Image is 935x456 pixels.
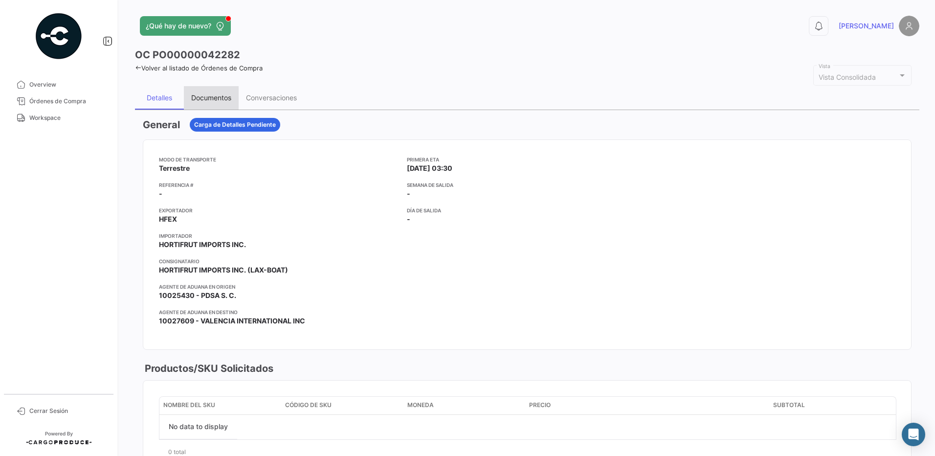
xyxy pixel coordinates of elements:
span: Subtotal [773,401,805,410]
h3: General [143,118,180,132]
span: - [407,189,410,199]
mat-select-trigger: Vista Consolidada [819,73,876,81]
span: Workspace [29,114,106,122]
span: Carga de Detalles Pendiente [194,120,276,129]
span: HFEX [159,214,177,224]
span: Nombre del SKU [163,401,215,410]
span: [PERSON_NAME] [839,21,894,31]
span: Terrestre [159,163,190,173]
div: No data to display [159,415,237,439]
a: Órdenes de Compra [8,93,110,110]
span: Código de SKU [285,401,332,410]
h3: OC PO00000042282 [135,48,240,62]
app-card-info-title: Modo de Transporte [159,156,399,163]
h3: Productos/SKU Solicitados [143,362,273,375]
datatable-header-cell: Moneda [403,397,525,414]
span: 10025430 - PDSA S. C. [159,291,236,300]
a: Overview [8,76,110,93]
app-card-info-title: Primera ETA [407,156,647,163]
span: ¿Qué hay de nuevo? [146,21,211,31]
span: Overview [29,80,106,89]
app-card-info-title: Exportador [159,206,399,214]
img: powered-by.png [34,12,83,61]
app-card-info-title: Consignatario [159,257,399,265]
span: 10027609 - VALENCIA INTERNATIONAL INC [159,316,305,326]
div: Detalles [147,93,172,102]
app-card-info-title: Agente de Aduana en Origen [159,283,399,291]
span: Precio [529,401,551,410]
span: HORTIFRUT IMPORTS INC. [159,240,246,250]
span: [DATE] 03:30 [407,163,452,173]
img: placeholder-user.png [899,16,919,36]
a: Workspace [8,110,110,126]
span: Cerrar Sesión [29,407,106,415]
button: ¿Qué hay de nuevo? [140,16,231,36]
div: Conversaciones [246,93,297,102]
app-card-info-title: Semana de Salida [407,181,647,189]
span: - [159,189,162,199]
app-card-info-title: Agente de Aduana en Destino [159,308,399,316]
div: Documentos [191,93,231,102]
datatable-header-cell: Código de SKU [281,397,403,414]
app-card-info-title: Referencia # [159,181,399,189]
a: Volver al listado de Órdenes de Compra [135,64,263,72]
datatable-header-cell: Nombre del SKU [159,397,281,414]
span: Órdenes de Compra [29,97,106,106]
span: Moneda [407,401,434,410]
app-card-info-title: Importador [159,232,399,240]
div: Abrir Intercom Messenger [902,423,925,446]
span: - [407,214,410,224]
span: HORTIFRUT IMPORTS INC. (LAX-BOAT) [159,265,288,275]
app-card-info-title: Día de Salida [407,206,647,214]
